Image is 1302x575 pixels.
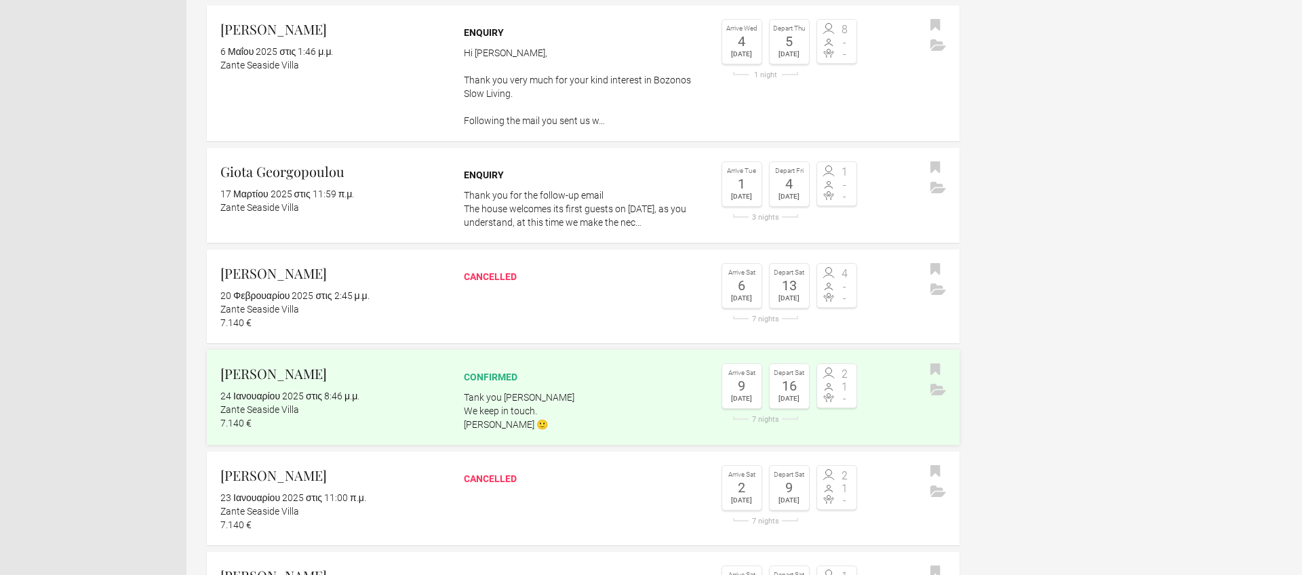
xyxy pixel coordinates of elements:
[464,46,703,127] p: Hi [PERSON_NAME], Thank you very much for your kind interest in Bozonos Slow Living. Following th...
[464,189,703,229] p: Thank you for the follow-up email The house welcomes its first guests on [DATE], as you understan...
[837,369,853,380] span: 2
[220,290,370,301] flynt-date-display: 20 Φεβρουαρίου 2025 στις 2:45 μ.μ.
[722,416,810,423] div: 7 nights
[773,368,806,379] div: Depart Sat
[837,471,853,481] span: 2
[927,380,949,401] button: Archive
[220,201,446,214] div: Zante Seaside Villa
[220,46,333,57] flynt-date-display: 6 Μαΐου 2025 στις 1:46 μ.μ.
[773,292,806,304] div: [DATE]
[726,177,758,191] div: 1
[726,165,758,177] div: Arrive Tue
[773,177,806,191] div: 4
[773,48,806,60] div: [DATE]
[220,363,446,384] h2: [PERSON_NAME]
[927,178,949,199] button: Archive
[837,483,853,494] span: 1
[726,469,758,481] div: Arrive Sat
[464,370,703,384] div: confirmed
[220,504,446,518] div: Zante Seaside Villa
[220,317,252,328] flynt-currency: 7.140 €
[773,35,806,48] div: 5
[837,382,853,393] span: 1
[837,495,853,506] span: -
[726,23,758,35] div: Arrive Wed
[220,263,446,283] h2: [PERSON_NAME]
[927,482,949,502] button: Archive
[837,37,853,48] span: -
[220,391,359,401] flynt-date-display: 24 Ιανουαρίου 2025 στις 8:46 μ.μ.
[726,279,758,292] div: 6
[837,191,853,202] span: -
[927,462,944,482] button: Bookmark
[220,161,446,182] h2: Giota Georgopoulou
[773,379,806,393] div: 16
[726,368,758,379] div: Arrive Sat
[220,189,354,199] flynt-date-display: 17 Μαρτίου 2025 στις 11:59 π.μ.
[927,16,944,36] button: Bookmark
[773,267,806,279] div: Depart Sat
[837,49,853,60] span: -
[726,379,758,393] div: 9
[837,269,853,279] span: 4
[220,465,446,485] h2: [PERSON_NAME]
[726,35,758,48] div: 4
[726,393,758,405] div: [DATE]
[837,293,853,304] span: -
[837,281,853,292] span: -
[220,19,446,39] h2: [PERSON_NAME]
[927,158,944,178] button: Bookmark
[722,71,810,79] div: 1 night
[773,494,806,507] div: [DATE]
[837,24,853,35] span: 8
[726,191,758,203] div: [DATE]
[220,403,446,416] div: Zante Seaside Villa
[927,260,944,280] button: Bookmark
[927,36,949,56] button: Archive
[726,48,758,60] div: [DATE]
[927,360,944,380] button: Bookmark
[773,469,806,481] div: Depart Sat
[722,315,810,323] div: 7 nights
[220,492,366,503] flynt-date-display: 23 Ιανουαρίου 2025 στις 11:00 π.μ.
[220,519,252,530] flynt-currency: 7.140 €
[773,191,806,203] div: [DATE]
[464,26,703,39] div: Enquiry
[837,393,853,404] span: -
[837,167,853,178] span: 1
[726,494,758,507] div: [DATE]
[726,292,758,304] div: [DATE]
[220,418,252,429] flynt-currency: 7.140 €
[464,472,703,485] div: cancelled
[773,393,806,405] div: [DATE]
[207,350,960,445] a: [PERSON_NAME] 24 Ιανουαρίου 2025 στις 8:46 μ.μ. Zante Seaside Villa 7.140 € confirmed Tank you [P...
[220,302,446,316] div: Zante Seaside Villa
[207,148,960,243] a: Giota Georgopoulou 17 Μαρτίου 2025 στις 11:59 π.μ. Zante Seaside Villa Enquiry Thank you for the ...
[220,58,446,72] div: Zante Seaside Villa
[722,517,810,525] div: 7 nights
[464,391,703,431] p: Tank you [PERSON_NAME] We keep in touch. [PERSON_NAME] 🙂
[722,214,810,221] div: 3 nights
[464,270,703,283] div: cancelled
[207,250,960,343] a: [PERSON_NAME] 20 Φεβρουαρίου 2025 στις 2:45 μ.μ. Zante Seaside Villa 7.140 € cancelled Arrive Sat...
[773,23,806,35] div: Depart Thu
[726,267,758,279] div: Arrive Sat
[773,481,806,494] div: 9
[464,168,703,182] div: Enquiry
[837,180,853,191] span: -
[773,279,806,292] div: 13
[773,165,806,177] div: Depart Fri
[207,5,960,141] a: [PERSON_NAME] 6 Μαΐου 2025 στις 1:46 μ.μ. Zante Seaside Villa Enquiry Hi [PERSON_NAME], Thank you...
[927,280,949,300] button: Archive
[726,481,758,494] div: 2
[207,452,960,545] a: [PERSON_NAME] 23 Ιανουαρίου 2025 στις 11:00 π.μ. Zante Seaside Villa 7.140 € cancelled Arrive Sat...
